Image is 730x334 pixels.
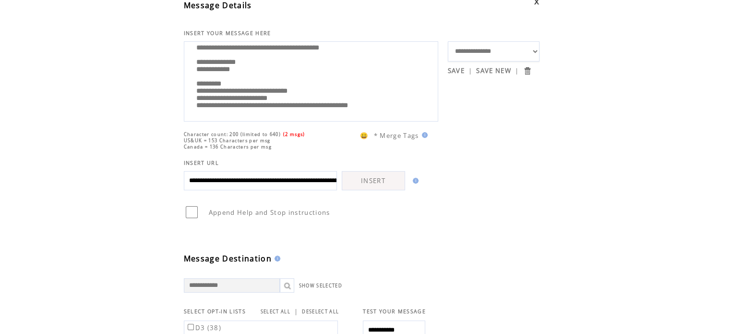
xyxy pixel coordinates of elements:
span: US&UK = 153 Characters per msg [184,137,271,144]
a: SAVE NEW [476,66,511,75]
img: help.gif [419,132,428,138]
span: Append Help and Stop instructions [209,208,330,217]
span: (2 msgs) [283,131,305,137]
span: | [294,307,298,316]
a: INSERT [342,171,405,190]
a: SHOW SELECTED [299,283,342,289]
span: * Merge Tags [374,131,419,140]
span: 😀 [360,131,369,140]
span: INSERT YOUR MESSAGE HERE [184,30,271,37]
span: TEST YOUR MESSAGE [363,308,426,315]
span: | [468,66,472,75]
span: Message Destination [184,253,272,264]
a: DESELECT ALL [302,309,339,315]
span: | [515,66,519,75]
span: SELECT OPT-IN LISTS [184,308,246,315]
a: SELECT ALL [261,309,290,315]
input: D3 (38) [188,324,194,330]
span: Canada = 136 Characters per msg [184,144,272,150]
img: help.gif [272,256,280,261]
img: help.gif [410,178,419,184]
span: INSERT URL [184,160,219,166]
a: SAVE [448,66,465,75]
input: Submit [523,66,532,75]
span: Character count: 200 (limited to 640) [184,131,281,137]
label: D3 (38) [186,323,221,332]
